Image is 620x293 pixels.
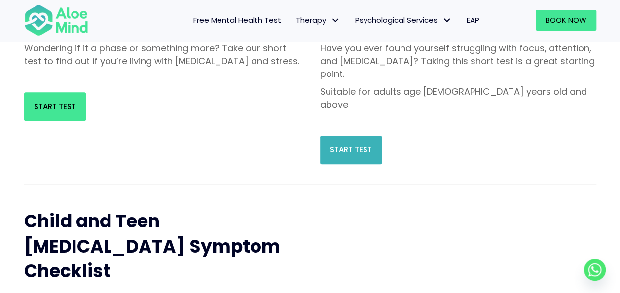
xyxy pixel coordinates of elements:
[328,13,343,28] span: Therapy: submenu
[24,42,300,68] p: Wondering if it a phase or something more? Take our short test to find out if you’re living with ...
[536,10,596,31] a: Book Now
[24,4,88,37] img: Aloe mind Logo
[101,10,487,31] nav: Menu
[330,145,372,155] span: Start Test
[584,259,606,281] a: Whatsapp
[34,101,76,111] span: Start Test
[459,10,487,31] a: EAP
[24,209,280,284] span: Child and Teen [MEDICAL_DATA] Symptom Checklist
[320,42,596,80] p: Have you ever found yourself struggling with focus, attention, and [MEDICAL_DATA]? Taking this sh...
[355,15,452,25] span: Psychological Services
[467,15,479,25] span: EAP
[546,15,586,25] span: Book Now
[296,15,340,25] span: Therapy
[289,10,348,31] a: TherapyTherapy: submenu
[193,15,281,25] span: Free Mental Health Test
[348,10,459,31] a: Psychological ServicesPsychological Services: submenu
[186,10,289,31] a: Free Mental Health Test
[320,136,382,164] a: Start Test
[24,92,86,121] a: Start Test
[320,85,596,111] p: Suitable for adults age [DEMOGRAPHIC_DATA] years old and above
[440,13,454,28] span: Psychological Services: submenu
